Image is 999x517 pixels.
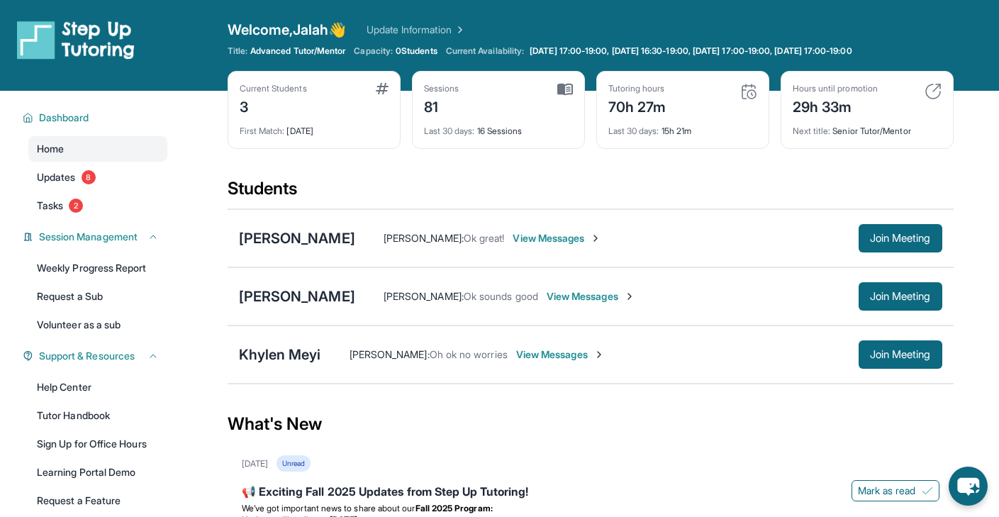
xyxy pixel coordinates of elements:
[464,290,538,302] span: Ok sounds good
[28,488,167,513] a: Request a Feature
[870,292,931,301] span: Join Meeting
[28,460,167,485] a: Learning Portal Demo
[516,348,605,362] span: View Messages
[242,458,268,469] div: [DATE]
[239,345,321,365] div: Khylen Meyi
[852,480,939,501] button: Mark as read
[530,45,852,57] span: [DATE] 17:00-19:00, [DATE] 16:30-19:00, [DATE] 17:00-19:00, [DATE] 17:00-19:00
[590,233,601,244] img: Chevron-Right
[28,284,167,309] a: Request a Sub
[464,232,505,244] span: Ok great!
[33,111,159,125] button: Dashboard
[384,232,464,244] span: [PERSON_NAME] :
[859,340,942,369] button: Join Meeting
[396,45,437,57] span: 0 Students
[239,287,355,306] div: [PERSON_NAME]
[859,282,942,311] button: Join Meeting
[424,83,459,94] div: Sessions
[793,126,831,136] span: Next title :
[527,45,854,57] a: [DATE] 17:00-19:00, [DATE] 16:30-19:00, [DATE] 17:00-19:00, [DATE] 17:00-19:00
[37,199,63,213] span: Tasks
[430,348,508,360] span: Oh ok no worries
[608,117,757,137] div: 15h 21m
[239,228,355,248] div: [PERSON_NAME]
[242,483,939,503] div: 📢 Exciting Fall 2025 Updates from Step Up Tutoring!
[69,199,83,213] span: 2
[740,83,757,100] img: card
[228,45,247,57] span: Title:
[557,83,573,96] img: card
[354,45,393,57] span: Capacity:
[446,45,524,57] span: Current Availability:
[593,349,605,360] img: Chevron-Right
[28,312,167,338] a: Volunteer as a sub
[39,111,89,125] span: Dashboard
[17,20,135,60] img: logo
[28,431,167,457] a: Sign Up for Office Hours
[608,126,659,136] span: Last 30 days :
[228,177,954,209] div: Students
[28,403,167,428] a: Tutor Handbook
[608,94,666,117] div: 70h 27m
[547,289,635,304] span: View Messages
[793,117,942,137] div: Senior Tutor/Mentor
[28,136,167,162] a: Home
[39,230,138,244] span: Session Management
[424,117,573,137] div: 16 Sessions
[949,467,988,506] button: chat-button
[858,484,916,498] span: Mark as read
[37,142,64,156] span: Home
[925,83,942,100] img: card
[384,290,464,302] span: [PERSON_NAME] :
[240,117,389,137] div: [DATE]
[28,193,167,218] a: Tasks2
[350,348,430,360] span: [PERSON_NAME] :
[37,170,76,184] span: Updates
[228,393,954,455] div: What's New
[240,94,307,117] div: 3
[250,45,345,57] span: Advanced Tutor/Mentor
[242,503,415,513] span: We’ve got important news to share about our
[624,291,635,302] img: Chevron-Right
[376,83,389,94] img: card
[39,349,135,363] span: Support & Resources
[424,126,475,136] span: Last 30 days :
[28,374,167,400] a: Help Center
[859,224,942,252] button: Join Meeting
[870,234,931,243] span: Join Meeting
[277,455,311,472] div: Unread
[608,83,666,94] div: Tutoring hours
[922,485,933,496] img: Mark as read
[452,23,466,37] img: Chevron Right
[513,231,601,245] span: View Messages
[424,94,459,117] div: 81
[33,230,159,244] button: Session Management
[415,503,493,513] strong: Fall 2025 Program:
[793,83,878,94] div: Hours until promotion
[33,349,159,363] button: Support & Resources
[82,170,96,184] span: 8
[240,126,285,136] span: First Match :
[870,350,931,359] span: Join Meeting
[367,23,466,37] a: Update Information
[28,165,167,190] a: Updates8
[228,20,347,40] span: Welcome, Jalah 👋
[240,83,307,94] div: Current Students
[793,94,878,117] div: 29h 33m
[28,255,167,281] a: Weekly Progress Report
